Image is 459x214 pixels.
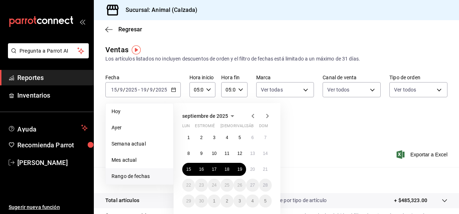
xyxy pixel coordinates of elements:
a: Pregunta a Parrot AI [5,52,89,60]
abbr: 1 de octubre de 2025 [213,199,215,204]
abbr: 30 de septiembre de 2025 [199,199,204,204]
button: 5 de septiembre de 2025 [233,131,246,144]
button: 14 de septiembre de 2025 [259,147,272,160]
button: 5 de octubre de 2025 [259,195,272,208]
button: 16 de septiembre de 2025 [195,163,207,176]
abbr: domingo [259,124,268,131]
label: Hora fin [221,75,247,80]
button: 24 de septiembre de 2025 [208,179,220,192]
p: Total artículos [105,197,139,204]
button: 1 de octubre de 2025 [208,195,220,208]
label: Tipo de orden [389,75,447,80]
label: Marca [256,75,314,80]
abbr: 21 de septiembre de 2025 [263,167,268,172]
span: Hoy [112,108,167,115]
span: Pregunta a Parrot AI [19,47,78,55]
button: 3 de septiembre de 2025 [208,131,220,144]
span: / [117,87,119,93]
abbr: 17 de septiembre de 2025 [212,167,217,172]
font: Inventarios [17,92,50,99]
font: Exportar a Excel [410,152,447,157]
span: Ayuda [17,124,78,132]
abbr: 5 de octubre de 2025 [264,199,267,204]
button: open_drawer_menu [79,19,85,24]
abbr: 18 de septiembre de 2025 [224,167,229,172]
span: / [123,87,125,93]
button: 4 de octubre de 2025 [246,195,259,208]
abbr: miércoles [208,124,215,131]
img: Marcador de información sobre herramientas [132,45,141,54]
abbr: 11 de septiembre de 2025 [224,151,229,156]
input: -- [119,87,123,93]
abbr: 2 de octubre de 2025 [226,199,228,204]
label: Canal de venta [323,75,381,80]
button: 30 de septiembre de 2025 [195,195,207,208]
button: 15 de septiembre de 2025 [182,163,195,176]
abbr: 25 de septiembre de 2025 [224,183,229,188]
button: 27 de septiembre de 2025 [246,179,259,192]
abbr: 20 de septiembre de 2025 [250,167,255,172]
div: Ventas [105,44,128,55]
span: / [147,87,149,93]
font: Reportes [17,74,44,81]
abbr: 13 de septiembre de 2025 [250,151,255,156]
div: Los artículos listados no incluyen descuentos de orden y el filtro de fechas está limitado a un m... [105,55,447,63]
span: Ayer [112,124,167,131]
button: 25 de septiembre de 2025 [220,179,233,192]
abbr: 3 de octubre de 2025 [239,199,241,204]
abbr: 2 de septiembre de 2025 [200,135,203,140]
abbr: 24 de septiembre de 2025 [212,183,217,188]
button: 3 de octubre de 2025 [233,195,246,208]
button: 2 de septiembre de 2025 [195,131,207,144]
span: Ver todos [327,86,349,93]
button: 26 de septiembre de 2025 [233,179,246,192]
abbr: 5 de septiembre de 2025 [239,135,241,140]
button: 20 de septiembre de 2025 [246,163,259,176]
abbr: viernes [233,124,253,131]
button: 19 de septiembre de 2025 [233,163,246,176]
span: Ver todas [261,86,283,93]
h3: Sucursal: Animal (Calzada) [120,6,197,14]
abbr: 16 de septiembre de 2025 [199,167,204,172]
abbr: 4 de septiembre de 2025 [226,135,228,140]
abbr: 28 de septiembre de 2025 [263,183,268,188]
font: Recomienda Parrot [17,141,74,149]
abbr: 3 de septiembre de 2025 [213,135,215,140]
span: Regresar [118,26,142,33]
input: ---- [155,87,167,93]
abbr: 14 de septiembre de 2025 [263,151,268,156]
button: 6 de septiembre de 2025 [246,131,259,144]
button: 4 de septiembre de 2025 [220,131,233,144]
button: 8 de septiembre de 2025 [182,147,195,160]
abbr: 19 de septiembre de 2025 [237,167,242,172]
font: [PERSON_NAME] [17,159,68,166]
button: Exportar a Excel [398,150,447,159]
abbr: 27 de septiembre de 2025 [250,183,255,188]
button: 2 de octubre de 2025 [220,195,233,208]
abbr: sábado [246,124,254,131]
span: / [153,87,155,93]
span: Rango de fechas [112,173,167,180]
abbr: 1 de septiembre de 2025 [187,135,190,140]
button: 22 de septiembre de 2025 [182,179,195,192]
abbr: 9 de septiembre de 2025 [200,151,203,156]
span: Ver todos [394,86,416,93]
button: 21 de septiembre de 2025 [259,163,272,176]
button: 9 de septiembre de 2025 [195,147,207,160]
button: septiembre de 2025 [182,112,237,120]
button: 23 de septiembre de 2025 [195,179,207,192]
abbr: martes [195,124,218,131]
button: 18 de septiembre de 2025 [220,163,233,176]
label: Fecha [105,75,181,80]
abbr: 26 de septiembre de 2025 [237,183,242,188]
abbr: 15 de septiembre de 2025 [186,167,191,172]
button: Regresar [105,26,142,33]
p: + $485,323.00 [394,197,427,204]
span: Semana actual [112,140,167,148]
abbr: 4 de octubre de 2025 [251,199,254,204]
abbr: lunes [182,124,190,131]
font: Sugerir nueva función [9,204,60,210]
input: -- [111,87,117,93]
button: 7 de septiembre de 2025 [259,131,272,144]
